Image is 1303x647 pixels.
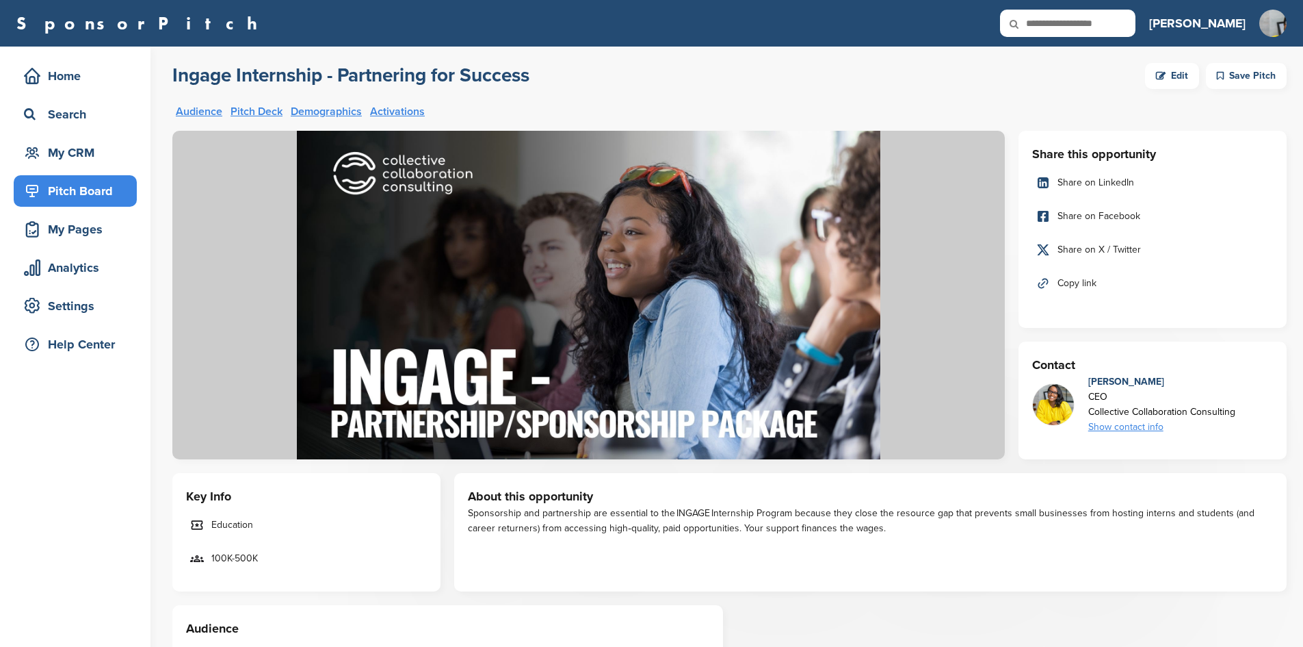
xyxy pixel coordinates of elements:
div: [PERSON_NAME] [1088,375,1235,390]
h2: Ingage Internship - Partnering for Success [172,63,529,88]
a: Ingage Internship - Partnering for Success [172,63,529,89]
span: 100K-500K [211,551,258,566]
div: Pitch Board [21,179,137,203]
div: My CRM [21,140,137,165]
div: Save Pitch [1206,63,1287,89]
h3: [PERSON_NAME] [1149,14,1246,33]
div: Help Center [21,332,137,357]
a: Help Center [14,329,137,360]
a: Pitch Board [14,175,137,207]
a: SponsorPitch [16,14,266,32]
a: Search [14,99,137,130]
div: Sponsorship and partnership are essential to the INGAGE Internship Program because they close the... [468,506,1273,536]
a: My Pages [14,214,137,245]
span: Share on Facebook [1057,209,1140,224]
img: Untitled design (1) [1033,384,1074,425]
span: Copy link [1057,276,1096,291]
div: Settings [21,294,137,318]
span: Share on LinkedIn [1057,175,1134,190]
div: Search [21,102,137,127]
h3: Share this opportunity [1032,144,1273,164]
h3: Audience [186,619,709,638]
a: Audience [176,106,222,117]
a: Demographics [291,106,362,117]
a: My CRM [14,137,137,168]
a: Copy link [1032,269,1273,298]
div: Collective Collaboration Consulting [1088,405,1235,420]
div: Home [21,64,137,88]
a: Share on X / Twitter [1032,236,1273,264]
div: CEO [1088,390,1235,405]
div: My Pages [21,217,137,242]
h3: Key Info [186,487,427,506]
a: Activations [370,106,425,117]
a: [PERSON_NAME] [1149,8,1246,38]
span: Share on X / Twitter [1057,242,1141,257]
a: Analytics [14,252,137,283]
a: Share on Facebook [1032,202,1273,231]
h3: Contact [1032,355,1273,375]
a: Pitch Deck [231,106,282,117]
a: Home [14,60,137,92]
img: Sponsorpitch & [172,131,1005,459]
div: Analytics [21,255,137,280]
a: Edit [1145,63,1199,89]
h3: About this opportunity [468,487,1273,506]
a: Share on LinkedIn [1032,168,1273,197]
div: Show contact info [1088,420,1235,435]
span: Education [211,518,253,533]
a: Settings [14,290,137,322]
